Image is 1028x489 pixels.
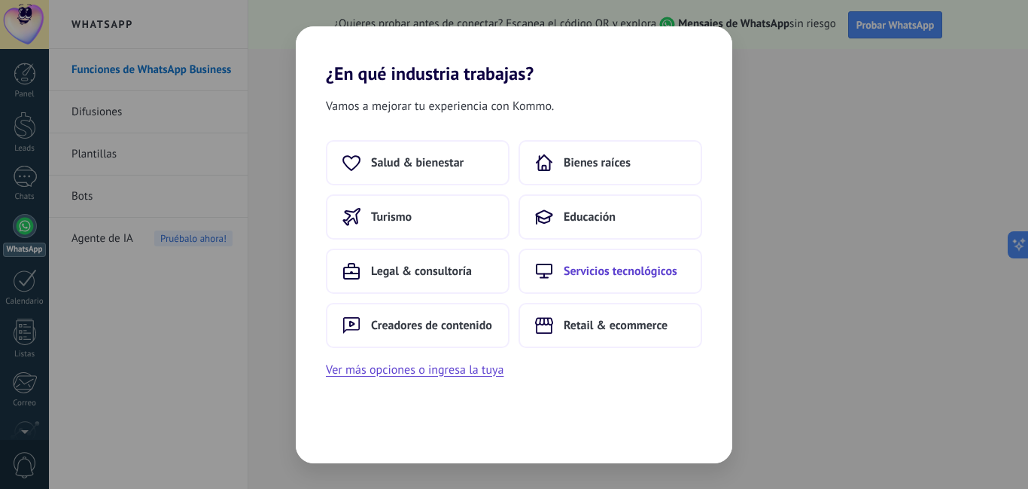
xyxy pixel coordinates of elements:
button: Creadores de contenido [326,303,509,348]
span: Bienes raíces [564,155,631,170]
span: Salud & bienestar [371,155,464,170]
span: Servicios tecnológicos [564,264,677,279]
span: Retail & ecommerce [564,318,668,333]
span: Vamos a mejorar tu experiencia con Kommo. [326,96,554,116]
button: Bienes raíces [519,140,702,185]
button: Ver más opciones o ingresa la tuya [326,360,503,380]
span: Creadores de contenido [371,318,492,333]
button: Turismo [326,194,509,240]
span: Turismo [371,209,412,225]
span: Educación [564,209,616,225]
button: Legal & consultoría [326,249,509,294]
button: Retail & ecommerce [519,303,702,348]
button: Salud & bienestar [326,140,509,185]
span: Legal & consultoría [371,264,472,279]
button: Educación [519,194,702,240]
h2: ¿En qué industria trabajas? [296,26,732,84]
button: Servicios tecnológicos [519,249,702,294]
